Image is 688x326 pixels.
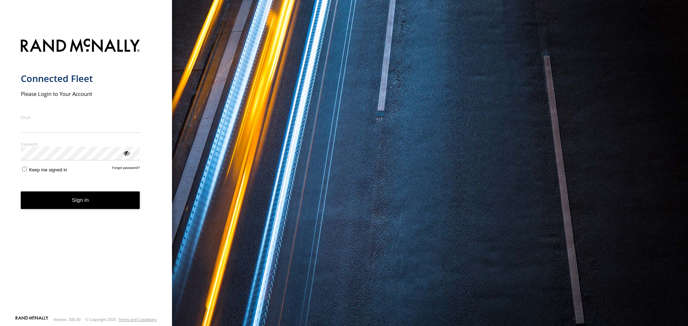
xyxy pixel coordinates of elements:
label: Password [21,141,140,147]
div: Version: 306.00 [53,317,81,322]
button: Sign in [21,191,140,209]
form: main [21,34,152,315]
a: Terms and Conditions [119,317,157,322]
h1: Connected Fleet [21,73,140,84]
img: Rand McNally [21,37,140,55]
a: Visit our Website [15,316,48,323]
div: © Copyright 2025 - [85,317,157,322]
h2: Please Login to Your Account [21,90,140,97]
input: Keep me signed in [22,167,27,171]
label: Email [21,115,140,120]
a: Forgot password? [112,166,140,172]
span: Keep me signed in [29,167,67,172]
div: ViewPassword [123,149,130,156]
